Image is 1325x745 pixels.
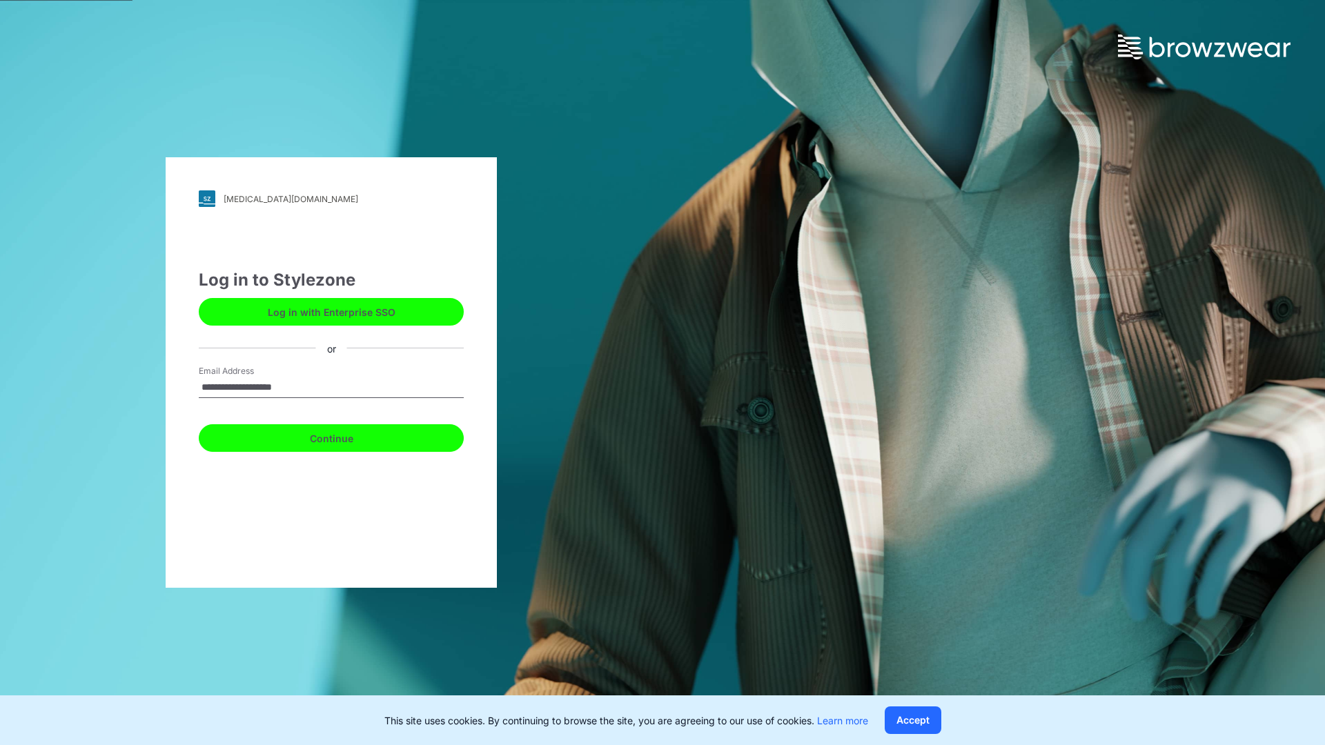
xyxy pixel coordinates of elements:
a: Learn more [817,715,868,726]
img: browzwear-logo.73288ffb.svg [1118,34,1290,59]
button: Continue [199,424,464,452]
button: Log in with Enterprise SSO [199,298,464,326]
div: Log in to Stylezone [199,268,464,292]
label: Email Address [199,365,295,377]
a: [MEDICAL_DATA][DOMAIN_NAME] [199,190,464,207]
div: [MEDICAL_DATA][DOMAIN_NAME] [224,194,358,204]
div: or [316,341,347,355]
img: svg+xml;base64,PHN2ZyB3aWR0aD0iMjgiIGhlaWdodD0iMjgiIHZpZXdCb3g9IjAgMCAyOCAyOCIgZmlsbD0ibm9uZSIgeG... [199,190,215,207]
button: Accept [885,706,941,734]
p: This site uses cookies. By continuing to browse the site, you are agreeing to our use of cookies. [384,713,868,728]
